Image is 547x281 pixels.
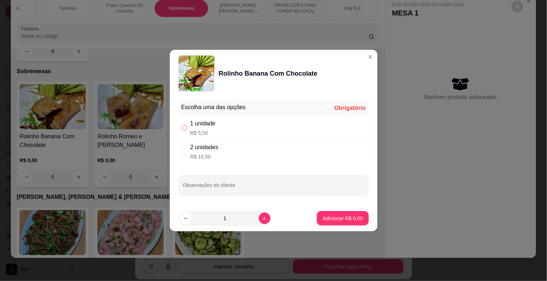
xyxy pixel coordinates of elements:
[190,129,216,137] p: R$ 5,50
[190,143,219,152] div: 2 unidades
[323,215,363,222] p: Adicionar R$ 0,00
[219,68,318,79] div: Rolinho Banana Com Chocolate
[365,51,376,63] button: Close
[317,211,369,226] button: Adicionar R$ 0,00
[334,104,366,112] div: Obrigatório
[178,55,215,92] img: product-image
[180,213,191,224] button: decrease-product-quantity
[259,213,270,224] button: increase-product-quantity
[181,103,246,112] div: Escolha uma das opções
[190,119,216,128] div: 1 unidade
[183,184,365,192] input: Observações do cliente
[190,153,219,160] p: R$ 10,50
